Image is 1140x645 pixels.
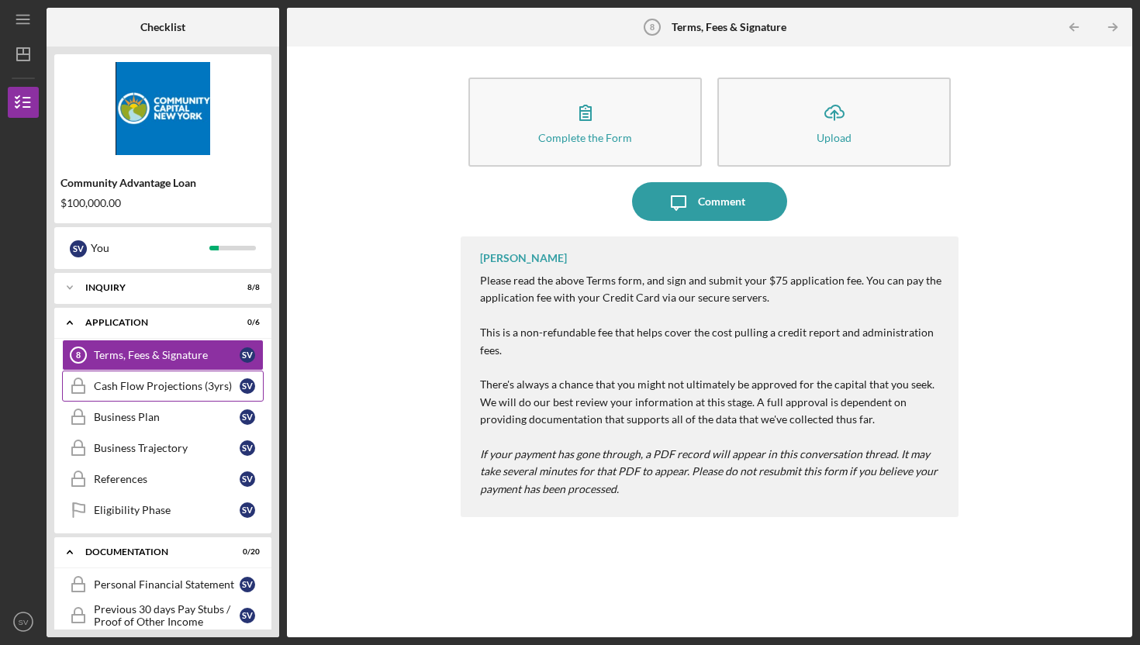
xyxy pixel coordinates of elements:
[62,371,264,402] a: Cash Flow Projections (3yrs)SV
[94,603,240,628] div: Previous 30 days Pay Stubs / Proof of Other Income
[60,197,265,209] div: $100,000.00
[62,464,264,495] a: ReferencesSV
[240,502,255,518] div: S V
[632,182,787,221] button: Comment
[19,618,29,626] text: SV
[62,495,264,526] a: Eligibility PhaseSV
[232,547,260,557] div: 0 / 20
[240,409,255,425] div: S V
[62,402,264,433] a: Business PlanSV
[232,283,260,292] div: 8 / 8
[62,340,264,371] a: 8Terms, Fees & SignatureSV
[85,547,221,557] div: Documentation
[717,78,951,167] button: Upload
[698,182,745,221] div: Comment
[91,235,209,261] div: You
[672,21,786,33] b: Terms, Fees & Signature
[62,600,264,631] a: Previous 30 days Pay Stubs / Proof of Other IncomeSV
[94,504,240,516] div: Eligibility Phase
[240,378,255,394] div: S V
[480,272,943,498] p: Please read the above Terms form, and sign and submit your $75 application fee. You can pay the a...
[8,606,39,637] button: SV
[480,252,567,264] div: [PERSON_NAME]
[60,177,265,189] div: Community Advantage Loan
[70,240,87,257] div: S V
[94,473,240,485] div: References
[240,577,255,592] div: S V
[62,433,264,464] a: Business TrajectorySV
[62,569,264,600] a: Personal Financial StatementSV
[817,132,852,143] div: Upload
[232,318,260,327] div: 0 / 6
[94,380,240,392] div: Cash Flow Projections (3yrs)
[85,283,221,292] div: Inquiry
[94,578,240,591] div: Personal Financial Statement
[240,347,255,363] div: S V
[468,78,702,167] button: Complete the Form
[650,22,655,32] tspan: 8
[240,440,255,456] div: S V
[538,132,632,143] div: Complete the Form
[240,608,255,623] div: S V
[480,447,938,495] em: If your payment has gone through, a PDF record will appear in this conversation thread. It may ta...
[94,349,240,361] div: Terms, Fees & Signature
[76,350,81,360] tspan: 8
[85,318,221,327] div: Application
[94,442,240,454] div: Business Trajectory
[94,411,240,423] div: Business Plan
[140,21,185,33] b: Checklist
[54,62,271,155] img: Product logo
[240,471,255,487] div: S V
